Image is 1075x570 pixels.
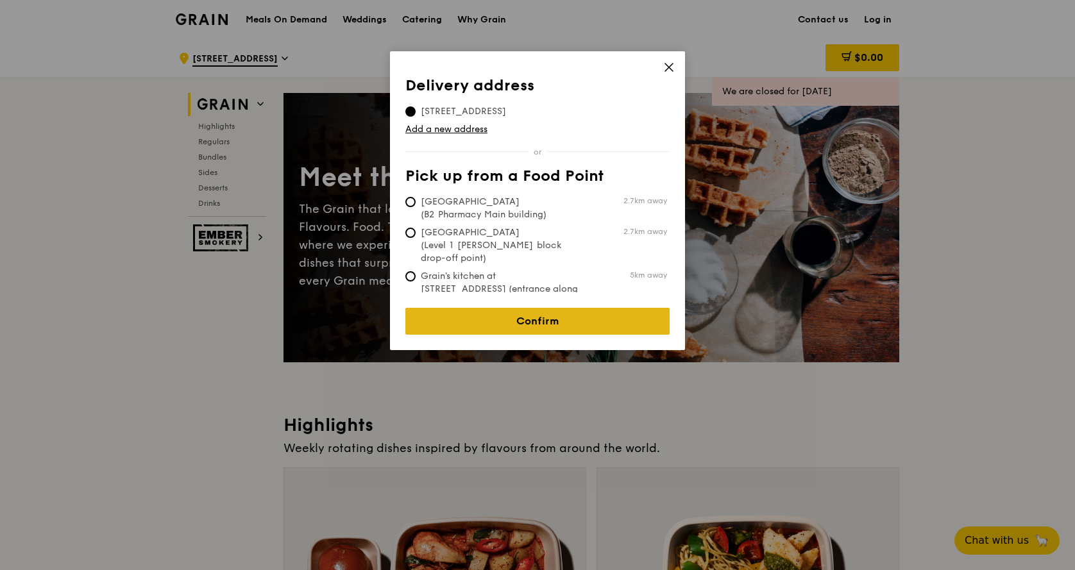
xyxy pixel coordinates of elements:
span: [GEOGRAPHIC_DATA] (B2 Pharmacy Main building) [405,196,597,221]
input: [GEOGRAPHIC_DATA] (B2 Pharmacy Main building)2.7km away [405,197,416,207]
th: Delivery address [405,77,670,100]
input: Grain's kitchen at [STREET_ADDRESS] (entrance along [PERSON_NAME][GEOGRAPHIC_DATA])5km away [405,271,416,281]
span: [GEOGRAPHIC_DATA] (Level 1 [PERSON_NAME] block drop-off point) [405,226,597,265]
span: [STREET_ADDRESS] [405,105,521,118]
span: 2.7km away [623,196,667,206]
a: Add a new address [405,123,670,136]
span: 2.7km away [623,226,667,237]
span: 5km away [630,270,667,280]
span: Grain's kitchen at [STREET_ADDRESS] (entrance along [PERSON_NAME][GEOGRAPHIC_DATA]) [405,270,597,321]
th: Pick up from a Food Point [405,167,670,190]
a: Confirm [405,308,670,335]
input: [STREET_ADDRESS] [405,106,416,117]
input: [GEOGRAPHIC_DATA] (Level 1 [PERSON_NAME] block drop-off point)2.7km away [405,228,416,238]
